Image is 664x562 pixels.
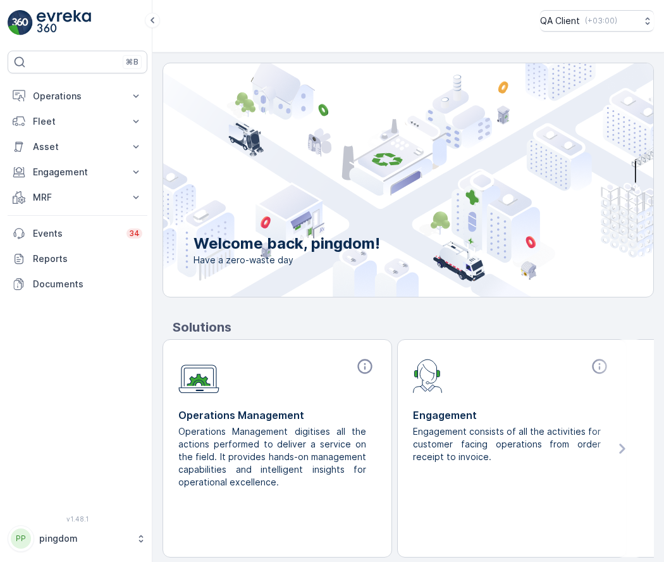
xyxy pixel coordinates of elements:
[8,515,147,523] span: v 1.48.1
[8,272,147,297] a: Documents
[33,191,122,204] p: MRF
[178,425,366,489] p: Operations Management digitises all the actions performed to deliver a service on the field. It p...
[106,63,653,297] img: city illustration
[33,278,142,290] p: Documents
[178,358,219,394] img: module-icon
[8,109,147,134] button: Fleet
[129,228,140,239] p: 34
[413,408,611,423] p: Engagement
[126,57,138,67] p: ⌘B
[33,166,122,178] p: Engagement
[39,532,130,545] p: pingdom
[33,115,122,128] p: Fleet
[194,254,380,266] span: Have a zero-waste day
[173,318,654,337] p: Solutions
[8,185,147,210] button: MRF
[37,10,91,35] img: logo_light-DOdMpM7g.png
[8,525,147,552] button: PPpingdom
[8,159,147,185] button: Engagement
[33,253,142,265] p: Reports
[8,246,147,272] a: Reports
[33,227,119,240] p: Events
[8,10,33,35] img: logo
[33,140,122,153] p: Asset
[540,10,654,32] button: QA Client(+03:00)
[8,221,147,246] a: Events34
[11,528,31,549] div: PP
[178,408,376,423] p: Operations Management
[585,16,617,26] p: ( +03:00 )
[413,425,601,463] p: Engagement consists of all the activities for customer facing operations from order receipt to in...
[8,134,147,159] button: Asset
[540,15,580,27] p: QA Client
[8,84,147,109] button: Operations
[194,234,380,254] p: Welcome back, pingdom!
[413,358,443,393] img: module-icon
[33,90,122,103] p: Operations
